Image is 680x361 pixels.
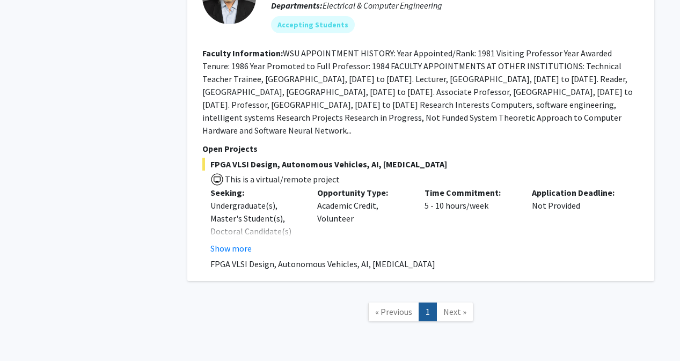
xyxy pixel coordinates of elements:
span: « Previous [375,306,412,317]
a: Next Page [436,303,473,321]
fg-read-more: WSU APPOINTMENT HISTORY: Year Appointed/Rank: 1981 Visiting Professor Year Awarded Tenure: 1986 Y... [202,48,633,136]
p: Time Commitment: [425,186,516,199]
a: 1 [419,303,437,321]
p: Application Deadline: [532,186,623,199]
div: Undergraduate(s), Master's Student(s), Doctoral Candidate(s) (PhD, MD, DMD, PharmD, etc.), Postdo... [210,199,302,328]
a: Previous Page [368,303,419,321]
p: FPGA VLSI Design, Autonomous Vehicles, AI, [MEDICAL_DATA] [210,257,639,270]
span: This is a virtual/remote project [224,174,340,185]
p: Open Projects [202,142,639,155]
div: Academic Credit, Volunteer [309,186,416,255]
iframe: Chat [8,313,46,353]
span: FPGA VLSI Design, Autonomous Vehicles, AI, [MEDICAL_DATA] [202,158,639,171]
nav: Page navigation [187,292,654,335]
span: Next » [443,306,466,317]
b: Faculty Information: [202,48,283,58]
mat-chip: Accepting Students [271,16,355,33]
p: Opportunity Type: [317,186,408,199]
div: 5 - 10 hours/week [416,186,524,255]
p: Seeking: [210,186,302,199]
button: Show more [210,242,252,255]
div: Not Provided [524,186,631,255]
